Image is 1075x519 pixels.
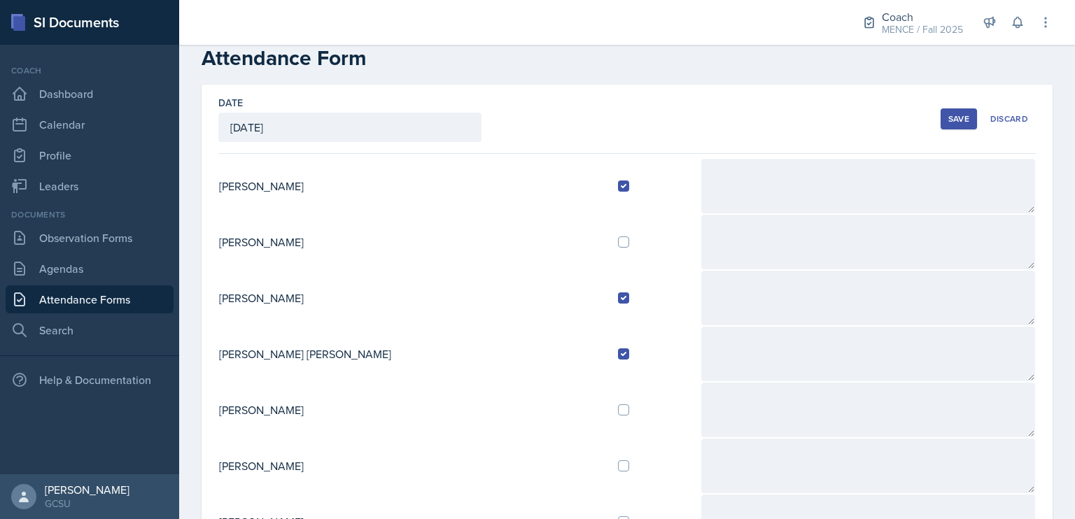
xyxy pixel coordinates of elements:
div: Discard [990,113,1028,125]
a: Observation Forms [6,224,174,252]
td: [PERSON_NAME] [218,382,607,438]
div: Save [948,113,969,125]
div: Coach [6,64,174,77]
a: Agendas [6,255,174,283]
td: [PERSON_NAME] [PERSON_NAME] [218,326,607,382]
div: Documents [6,208,174,221]
a: Calendar [6,111,174,138]
a: Attendance Forms [6,285,174,313]
a: Search [6,316,174,344]
div: Help & Documentation [6,366,174,394]
div: MENCE / Fall 2025 [882,22,963,37]
button: Save [941,108,977,129]
td: [PERSON_NAME] [218,270,607,326]
a: Dashboard [6,80,174,108]
td: [PERSON_NAME] [218,158,607,214]
div: Coach [882,8,963,25]
h2: Attendance Form [202,45,1053,71]
div: GCSU [45,497,129,511]
label: Date [218,96,243,110]
a: Leaders [6,172,174,200]
td: [PERSON_NAME] [218,438,607,494]
button: Discard [983,108,1036,129]
td: [PERSON_NAME] [218,214,607,270]
a: Profile [6,141,174,169]
div: [PERSON_NAME] [45,483,129,497]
